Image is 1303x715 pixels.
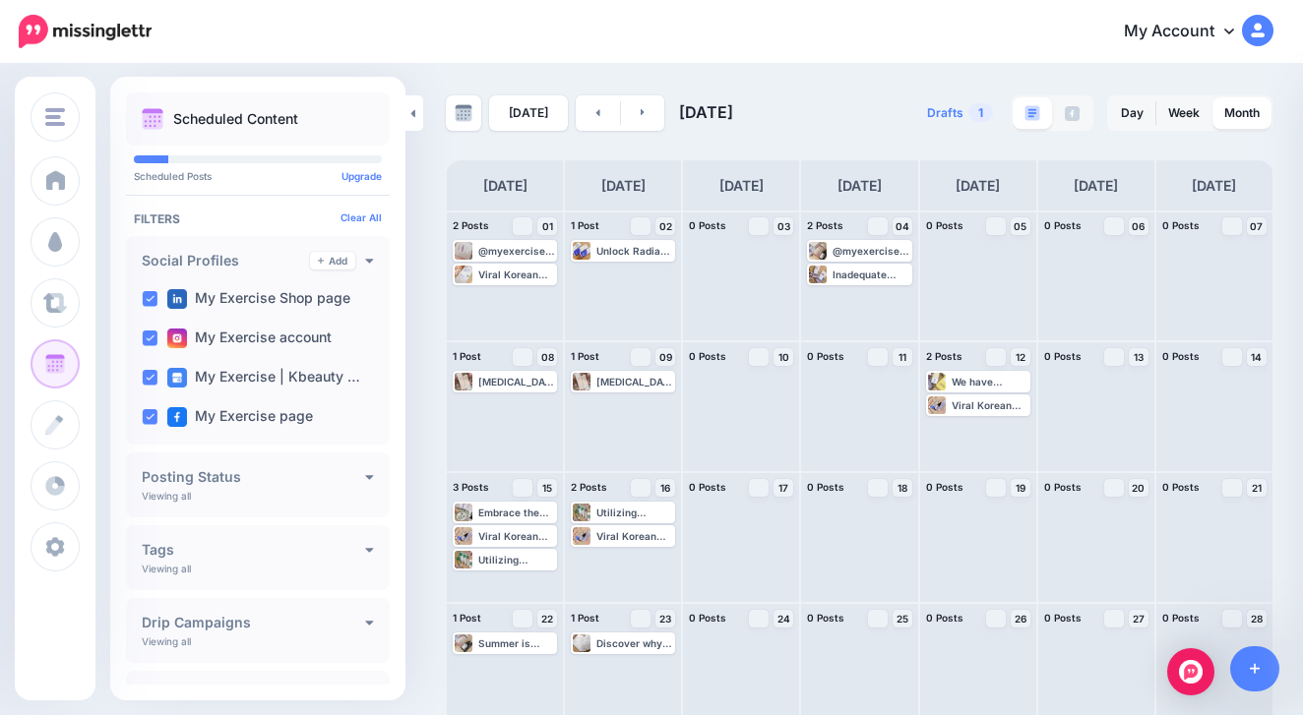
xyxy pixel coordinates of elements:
[453,350,481,362] span: 1 Post
[1011,217,1030,235] a: 05
[453,481,489,493] span: 3 Posts
[142,108,163,130] img: calendar.png
[927,107,963,119] span: Drafts
[478,530,555,542] div: Viral Korean Skincare Glass Skin Products for Summer From Viral beauty products to viral Korean S...
[541,614,553,624] span: 22
[893,217,912,235] a: 04
[142,254,310,268] h4: Social Profiles
[1024,105,1040,121] img: paragraph-boxed.png
[1162,612,1200,624] span: 0 Posts
[1247,610,1267,627] a: 28
[1132,483,1145,493] span: 20
[689,350,726,362] span: 0 Posts
[1104,8,1273,56] a: My Account
[926,350,962,362] span: 2 Posts
[571,612,599,624] span: 1 Post
[142,635,191,647] p: Viewing all
[689,612,726,624] span: 0 Posts
[142,616,365,629] h4: Drip Campaigns
[926,219,963,231] span: 0 Posts
[1162,219,1200,231] span: 0 Posts
[1167,648,1214,695] div: Open Intercom Messenger
[926,612,963,624] span: 0 Posts
[777,221,790,231] span: 03
[542,483,552,493] span: 15
[833,268,909,280] div: Inadequate hydration and exposure to harmful UV rays can adversely affect skin health, underscori...
[1044,350,1082,362] span: 0 Posts
[1074,174,1118,198] h4: [DATE]
[571,481,607,493] span: 2 Posts
[142,470,365,484] h4: Posting Status
[956,174,1000,198] h4: [DATE]
[596,506,673,518] div: Utilizing [PERSON_NAME] in hair care provides numerous advantages, particularly in promoting hair...
[167,407,313,427] label: My Exercise page
[537,610,557,627] a: 22
[310,252,355,269] a: Add
[659,221,672,231] span: 02
[134,171,382,181] p: Scheduled Posts
[1014,221,1026,231] span: 05
[1252,483,1262,493] span: 21
[968,103,993,122] span: 1
[1132,221,1145,231] span: 06
[1251,614,1263,624] span: 28
[541,352,554,362] span: 08
[1044,612,1082,624] span: 0 Posts
[19,15,152,48] img: Missinglettr
[952,399,1028,411] div: Viral Korean Skincare Glass Skin Products for Summer From Viral beauty products to viral Korean S...
[142,490,191,502] p: Viewing all
[1162,350,1200,362] span: 0 Posts
[596,376,673,387] div: [MEDICAL_DATA] has emerged as a prominent ingredient in the skincare industry, prompting inquirie...
[807,219,843,231] span: 2 Posts
[596,245,673,257] div: Unlock Radiant Skin with a Simple Skincare Hack: Jumiso Waterfall [MEDICAL_DATA] Cream Read more ...
[660,483,670,493] span: 16
[952,376,1028,387] div: We have carefully curated our selection to ensure that you can find top-rated K-beauty products a...
[1129,610,1148,627] a: 27
[893,479,912,497] a: 18
[483,174,527,198] h4: [DATE]
[1129,479,1148,497] a: 20
[807,481,844,493] span: 0 Posts
[1129,217,1148,235] a: 06
[167,368,187,387] img: google_business-square.png
[1192,174,1236,198] h4: [DATE]
[655,348,675,366] a: 09
[655,217,675,235] a: 02
[167,328,187,348] img: instagram-square.png
[774,479,793,497] a: 17
[893,610,912,627] a: 25
[679,102,733,122] span: [DATE]
[1212,97,1272,129] a: Month
[478,637,555,649] div: Summer is here, and while the sun, sand, and waves are calling, it's important to pay extra atten...
[1133,614,1145,624] span: 27
[915,95,1005,131] a: Drafts1
[173,112,298,126] p: Scheduled Content
[719,174,764,198] h4: [DATE]
[774,610,793,627] a: 24
[1247,348,1267,366] a: 14
[537,479,557,497] a: 15
[142,563,191,574] p: Viewing all
[542,221,553,231] span: 01
[1011,479,1030,497] a: 19
[838,174,882,198] h4: [DATE]
[45,108,65,126] img: menu.png
[774,217,793,235] a: 03
[833,245,909,257] div: @myexercisebeauty Viral Korean [MEDICAL_DATA] Products for Glass Skin – Stretchable Facial Toner ...
[341,170,382,182] a: Upgrade
[537,348,557,366] a: 08
[489,95,568,131] a: [DATE]
[1044,481,1082,493] span: 0 Posts
[1011,348,1030,366] a: 12
[1109,97,1155,129] a: Day
[778,352,789,362] span: 10
[571,219,599,231] span: 1 Post
[893,348,912,366] a: 11
[898,483,907,493] span: 18
[478,506,555,518] div: Embrace the natural healing properties of the Aloe [PERSON_NAME] 92% Soothing Gel and let your sk...
[596,637,673,649] div: Discover why this combination is the cornerstone of Korean skincare and how you can effortlessly ...
[453,219,489,231] span: 2 Posts
[1065,106,1080,121] img: facebook-grey-square.png
[167,289,187,309] img: linkedin-square.png
[659,614,671,624] span: 23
